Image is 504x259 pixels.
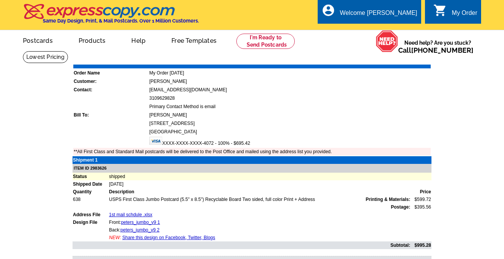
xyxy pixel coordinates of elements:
a: Postcards [11,31,65,49]
td: [PERSON_NAME] [149,78,431,85]
td: [GEOGRAPHIC_DATA] [149,128,431,136]
td: Order Name [73,69,148,77]
span: Need help? Are you stuck? [398,39,477,54]
td: [STREET_ADDRESS] [149,120,431,127]
td: Shipped Date [73,180,109,188]
td: Status [73,173,109,180]
td: Primary Contact Method is email [149,103,431,110]
td: Customer: [73,78,148,85]
td: Bill To: [73,111,148,119]
a: [PHONE_NUMBER] [411,46,473,54]
td: 638 [73,196,109,203]
span: Call [398,46,473,54]
td: [DATE] [109,180,431,188]
td: XXXX-XXXX-XXXX-4072 - 100% - $695.42 [149,136,431,147]
td: $599.72 [410,196,431,203]
a: Help [119,31,158,49]
td: Description [109,188,411,196]
td: Contact: [73,86,148,94]
i: account_circle [321,3,335,17]
img: visa.gif [149,137,162,145]
a: peters_jumbo_v9 1 [121,220,160,225]
td: Subtotal: [73,241,410,249]
td: Design File [73,219,109,226]
a: Free Templates [159,31,229,49]
td: $395.56 [410,203,431,211]
td: Address File [73,211,109,219]
td: Price [410,188,431,196]
img: help [376,30,398,52]
a: shopping_cart My Order [433,8,477,18]
strong: Postage: [391,204,410,210]
a: Products [66,31,118,49]
td: Back: [109,226,411,234]
h4: Same Day Design, Print, & Mail Postcards. Over 1 Million Customers. [43,18,199,24]
span: Printing & Materials: [366,196,410,203]
i: shopping_cart [433,3,447,17]
div: Welcome [PERSON_NAME] [340,10,417,20]
div: My Order [452,10,477,20]
td: Quantity [73,188,109,196]
a: Same Day Design, Print, & Mail Postcards. Over 1 Million Customers. [23,9,199,24]
td: 3109629828 [149,94,431,102]
td: $995.28 [410,241,431,249]
td: USPS First Class Jumbo Postcard (5.5" x 8.5") Recyclable Board Two sided, full color Print + Address [109,196,411,203]
td: shipped [109,173,431,180]
td: Front: [109,219,411,226]
td: My Order [DATE] [149,69,431,77]
td: **All First Class and Standard Mail postcards will be delivered to the Post Office and mailed usi... [73,148,431,155]
td: [PERSON_NAME] [149,111,431,119]
td: Shipment 1 [73,156,109,164]
td: ITEM ID 2983626 [73,164,431,173]
a: Share this design on Facebook, Twitter, Blogs [122,235,215,240]
td: [EMAIL_ADDRESS][DOMAIN_NAME] [149,86,431,94]
a: 1st mail schdule .xlsx [109,212,152,217]
span: NEW: [109,235,121,240]
a: peters_jumbo_v9 2 [121,227,160,233]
